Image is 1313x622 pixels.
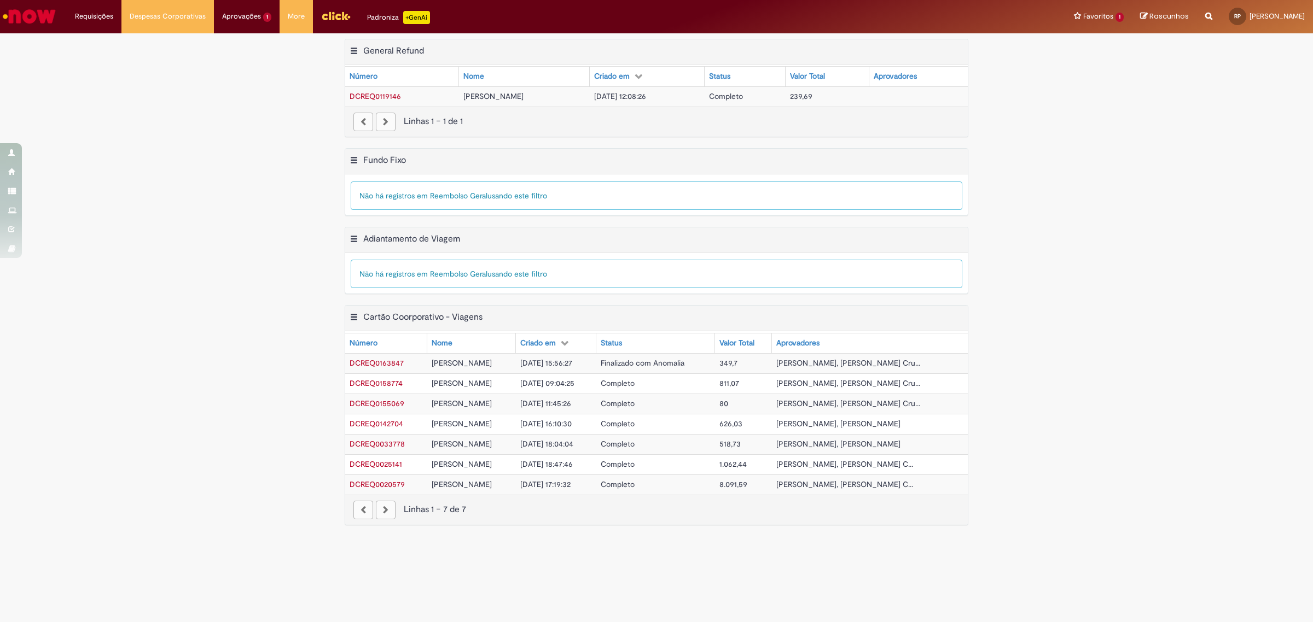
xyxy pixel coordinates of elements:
[345,107,968,137] nav: paginação
[601,439,635,449] span: Completo
[776,358,920,368] span: [PERSON_NAME], [PERSON_NAME] Cru...
[463,91,524,101] span: [PERSON_NAME]
[363,233,460,244] h2: Adiantamento de Viagem
[1083,11,1113,22] span: Favoritos
[601,338,622,349] div: Status
[776,398,920,408] span: [PERSON_NAME], [PERSON_NAME] Cru...
[719,459,747,469] span: 1.062,44
[790,71,825,82] div: Valor Total
[350,439,405,449] a: Abrir Registro: DCREQ0033778
[463,71,484,82] div: Nome
[367,11,430,24] div: Padroniza
[432,338,452,349] div: Nome
[432,479,492,489] span: [PERSON_NAME]
[350,398,404,408] a: Abrir Registro: DCREQ0155069
[222,11,261,22] span: Aprovações
[719,398,728,408] span: 80
[350,459,402,469] a: Abrir Registro: DCREQ0025141
[719,419,742,429] span: 626,03
[1234,13,1241,20] span: RP
[351,260,962,288] div: Não há registros em Reembolso Geral
[350,233,358,248] button: Adiantamento de Viagem Menu de contexto
[1140,11,1189,22] a: Rascunhos
[719,378,739,388] span: 811,07
[601,419,635,429] span: Completo
[776,459,913,469] span: [PERSON_NAME], [PERSON_NAME] C...
[263,13,271,22] span: 1
[520,358,572,368] span: [DATE] 15:56:27
[594,91,646,101] span: [DATE] 12:08:26
[350,479,405,489] span: DCREQ0020579
[350,91,401,101] span: DCREQ0119146
[487,191,547,201] span: usando este filtro
[432,378,492,388] span: [PERSON_NAME]
[350,419,403,429] a: Abrir Registro: DCREQ0142704
[351,181,962,210] div: Não há registros em Reembolso Geral
[350,459,402,469] span: DCREQ0025141
[601,378,635,388] span: Completo
[487,269,547,279] span: usando este filtro
[601,459,635,469] span: Completo
[520,378,574,388] span: [DATE] 09:04:25
[288,11,305,22] span: More
[719,439,741,449] span: 518,73
[1250,11,1305,21] span: [PERSON_NAME]
[719,479,747,489] span: 8.091,59
[350,358,404,368] span: DCREQ0163847
[363,312,483,323] h2: Cartão Coorporativo - Viagens
[719,358,737,368] span: 349,7
[353,115,960,128] div: Linhas 1 − 1 de 1
[350,378,403,388] a: Abrir Registro: DCREQ0158774
[350,91,401,101] a: Abrir Registro: DCREQ0119146
[432,439,492,449] span: [PERSON_NAME]
[776,378,920,388] span: [PERSON_NAME], [PERSON_NAME] Cru...
[350,439,405,449] span: DCREQ0033778
[345,495,968,525] nav: paginação
[594,71,630,82] div: Criado em
[321,8,351,24] img: click_logo_yellow_360x200.png
[719,338,754,349] div: Valor Total
[520,479,571,489] span: [DATE] 17:19:32
[350,479,405,489] a: Abrir Registro: DCREQ0020579
[776,439,900,449] span: [PERSON_NAME], [PERSON_NAME]
[350,45,358,60] button: General Refund Menu de contexto
[790,91,812,101] span: 239,69
[363,45,424,56] h2: General Refund
[1,5,57,27] img: ServiceNow
[1116,13,1124,22] span: 1
[350,338,377,349] div: Número
[601,479,635,489] span: Completo
[520,419,572,429] span: [DATE] 16:10:30
[432,459,492,469] span: [PERSON_NAME]
[350,419,403,429] span: DCREQ0142704
[601,398,635,408] span: Completo
[130,11,206,22] span: Despesas Corporativas
[350,398,404,408] span: DCREQ0155069
[1149,11,1189,21] span: Rascunhos
[601,358,684,368] span: Finalizado com Anomalia
[776,338,820,349] div: Aprovadores
[520,459,573,469] span: [DATE] 18:47:46
[350,378,403,388] span: DCREQ0158774
[709,91,743,101] span: Completo
[353,503,960,516] div: Linhas 1 − 7 de 7
[776,479,913,489] span: [PERSON_NAME], [PERSON_NAME] C...
[776,419,900,429] span: [PERSON_NAME], [PERSON_NAME]
[350,71,377,82] div: Número
[520,439,573,449] span: [DATE] 18:04:04
[75,11,113,22] span: Requisições
[350,312,358,326] button: Cartão Coorporativo - Viagens Menu de contexto
[432,358,492,368] span: [PERSON_NAME]
[350,155,358,169] button: Fundo Fixo Menu de contexto
[350,358,404,368] a: Abrir Registro: DCREQ0163847
[432,398,492,408] span: [PERSON_NAME]
[709,71,730,82] div: Status
[520,338,556,349] div: Criado em
[432,419,492,429] span: [PERSON_NAME]
[363,155,406,166] h2: Fundo Fixo
[520,398,571,408] span: [DATE] 11:45:26
[403,11,430,24] p: +GenAi
[874,71,917,82] div: Aprovadores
